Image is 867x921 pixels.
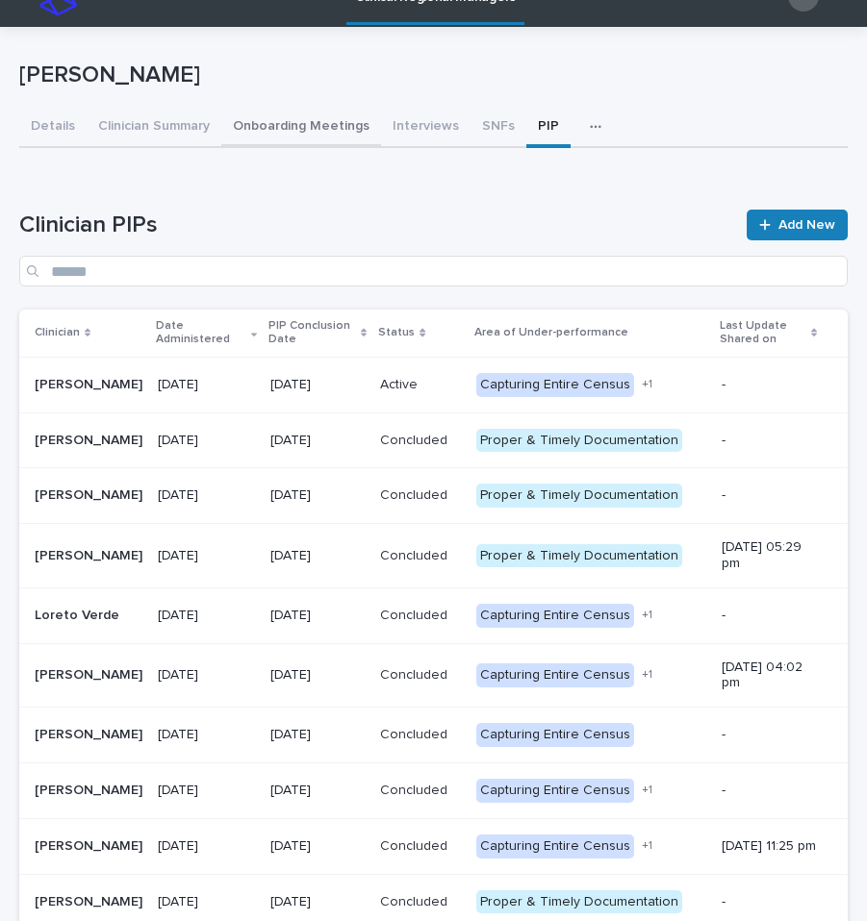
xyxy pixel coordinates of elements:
tr: [PERSON_NAME][PERSON_NAME] [DATE][DATE]ConcludedConcluded Proper & Timely Documentation[DATE] 05:... [19,524,848,588]
div: Proper & Timely Documentation [476,544,682,568]
p: [DATE] [158,608,255,624]
p: [PERSON_NAME] [35,779,146,799]
button: SNFs [471,108,526,148]
p: Clinician [35,322,80,343]
p: [DATE] [270,433,365,449]
button: PIP [526,108,571,148]
p: [DATE] [158,838,255,855]
div: Capturing Entire Census [476,779,634,803]
p: Concluded [380,544,451,564]
p: Concluded [380,429,451,449]
p: Loreto Verde [35,604,123,624]
p: [DATE] [158,377,255,393]
p: [DATE] [270,548,365,564]
p: [PERSON_NAME] [19,62,840,89]
p: [PERSON_NAME] [35,890,146,910]
div: Proper & Timely Documentation [476,890,682,914]
div: Proper & Timely Documentation [476,484,682,508]
div: Proper & Timely Documentation [476,429,682,453]
p: Stacy Gilbert-Wilkerson [35,484,146,504]
p: Status [378,322,415,343]
tr: [PERSON_NAME][PERSON_NAME] [DATE][DATE]ConcludedConcluded Capturing Entire Census+1[DATE] 04:02 pm [19,643,848,708]
tr: [PERSON_NAME][PERSON_NAME] [DATE][DATE]ConcludedConcluded Capturing Entire Census- [19,708,848,763]
span: + 1 [642,669,652,681]
span: Add New [778,218,835,232]
p: - [722,894,817,910]
p: Active [380,373,421,393]
p: - [722,377,817,393]
p: [DATE] 11:25 pm [722,838,817,855]
p: [DATE] [270,727,365,743]
p: Concluded [380,834,451,855]
div: Capturing Entire Census [476,604,634,628]
div: Capturing Entire Census [476,723,634,747]
tr: [PERSON_NAME][PERSON_NAME] [DATE][DATE]ActiveActive Capturing Entire Census+1- [19,357,848,412]
p: [DATE] [270,608,365,624]
p: [DATE] [270,783,365,799]
p: [DATE] [158,548,255,564]
p: Date Administered [156,315,246,351]
p: [DATE] [158,727,255,743]
tr: [PERSON_NAME][PERSON_NAME] [DATE][DATE]ConcludedConcluded Capturing Entire Census+1[DATE] 11:25 pm [19,818,848,874]
p: [DATE] [158,433,255,449]
p: [PERSON_NAME] [35,544,146,564]
p: [DATE] [158,487,255,504]
p: [DATE] [270,667,365,684]
p: - [722,608,817,624]
p: [DATE] [158,894,255,910]
p: Area of Under-performance [474,322,628,343]
p: Concluded [380,484,451,504]
span: + 1 [642,379,652,390]
tr: [PERSON_NAME][PERSON_NAME] [DATE][DATE]ConcludedConcluded Proper & Timely Documentation- [19,412,848,468]
p: PIP Conclusion Date [268,315,356,351]
p: [PERSON_NAME] [35,373,146,393]
p: [PERSON_NAME] [35,429,146,449]
p: - [722,727,817,743]
div: Capturing Entire Census [476,663,634,687]
button: Interviews [381,108,471,148]
a: Add New [747,210,848,240]
p: - [722,487,817,504]
div: Capturing Entire Census [476,373,634,397]
p: - [722,783,817,799]
button: Onboarding Meetings [221,108,381,148]
p: [DATE] [270,487,365,504]
p: [DATE] [158,783,255,799]
p: Concluded [380,723,451,743]
p: Concluded [380,663,451,684]
span: + 1 [642,784,652,796]
button: Details [19,108,87,148]
p: [PERSON_NAME] [35,834,146,855]
p: Last Update Shared on [720,315,805,351]
div: Capturing Entire Census [476,834,634,859]
p: [DATE] 04:02 pm [722,660,817,692]
h1: Clinician PIPs [19,212,735,239]
input: Search [19,256,848,286]
p: [DATE] 05:29 pm [722,539,817,572]
p: - [722,433,817,449]
tr: [PERSON_NAME][PERSON_NAME] [DATE][DATE]ConcludedConcluded Proper & Timely Documentation- [19,468,848,524]
p: [DATE] [270,894,365,910]
p: Concluded [380,779,451,799]
tr: [PERSON_NAME][PERSON_NAME] [DATE][DATE]ConcludedConcluded Capturing Entire Census+1- [19,762,848,818]
tr: Loreto VerdeLoreto Verde [DATE][DATE]ConcludedConcluded Capturing Entire Census+1- [19,587,848,643]
p: Concluded [380,604,451,624]
p: Concluded [380,890,451,910]
p: [PERSON_NAME] [35,663,146,684]
p: [DATE] [270,838,365,855]
p: Samantha Nesbeth [35,723,146,743]
span: + 1 [642,610,652,621]
button: Clinician Summary [87,108,221,148]
p: [DATE] [158,667,255,684]
span: + 1 [642,840,652,852]
p: [DATE] [270,377,365,393]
